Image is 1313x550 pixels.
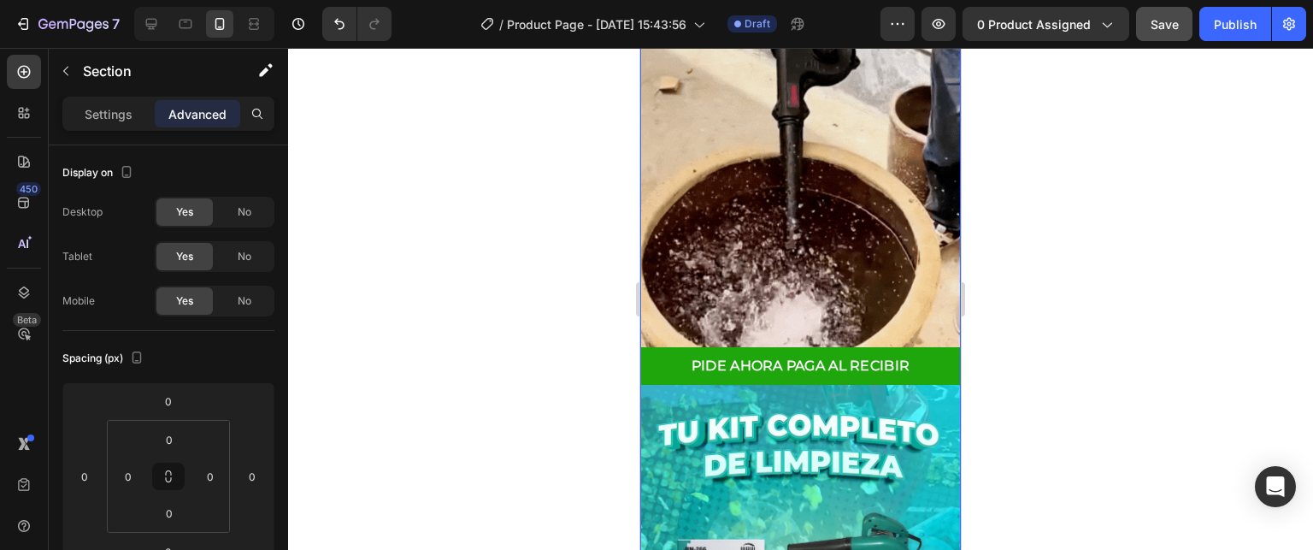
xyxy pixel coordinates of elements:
span: No [238,293,251,309]
span: Draft [745,16,770,32]
span: No [238,204,251,220]
span: Yes [176,204,193,220]
button: 7 [7,7,127,41]
span: Yes [176,249,193,264]
span: 0 product assigned [977,15,1091,33]
div: Open Intercom Messenger [1255,466,1296,507]
div: Tablet [62,249,92,264]
div: Publish [1214,15,1257,33]
input: 0px [152,427,186,452]
input: 0px [197,464,223,489]
div: Mobile [62,293,95,309]
span: No [238,249,251,264]
span: Yes [176,293,193,309]
p: 7 [112,14,120,34]
input: 0 [239,464,265,489]
div: 450 [16,182,41,196]
span: / [499,15,503,33]
div: Beta [13,313,41,327]
input: 0px [152,500,186,526]
div: Undo/Redo [322,7,392,41]
input: 0 [72,464,97,489]
button: Save [1136,7,1192,41]
div: Desktop [62,204,103,220]
button: 0 product assigned [963,7,1129,41]
p: Settings [85,105,132,123]
p: Section [83,61,223,81]
div: Display on [62,162,137,185]
input: 0px [115,464,141,489]
button: Publish [1199,7,1271,41]
div: Spacing (px) [62,347,147,370]
span: Product Page - [DATE] 15:43:56 [507,15,686,33]
iframe: Design area [640,48,961,550]
p: Advanced [168,105,227,123]
input: 0 [151,388,185,414]
span: Save [1151,17,1179,32]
